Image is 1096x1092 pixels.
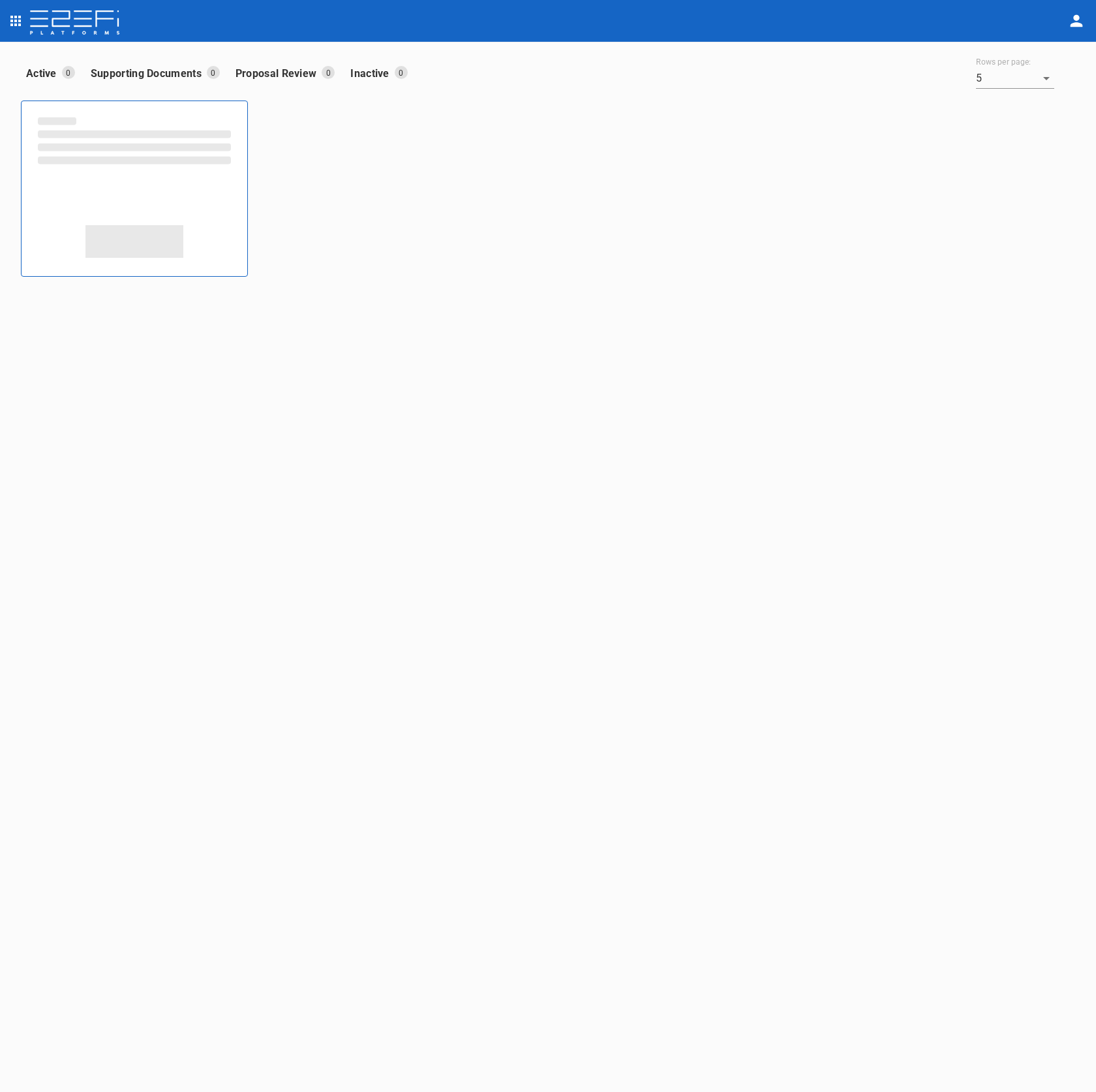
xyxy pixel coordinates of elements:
[395,66,408,79] p: 0
[26,66,62,81] p: Active
[91,66,207,81] p: Supporting Documents
[322,66,335,79] p: 0
[62,66,75,79] p: 0
[236,66,322,81] p: Proposal Review
[350,66,394,81] p: Inactive
[207,66,220,79] p: 0
[976,68,1054,89] div: 5
[976,57,1031,68] label: Rows per page:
